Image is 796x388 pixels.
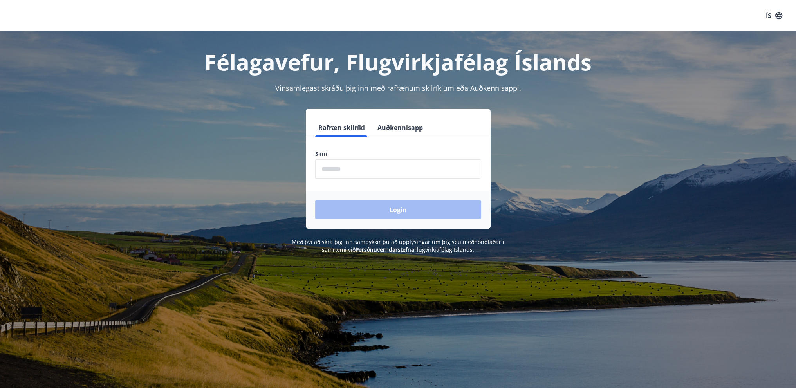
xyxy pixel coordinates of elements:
span: Vinsamlegast skráðu þig inn með rafrænum skilríkjum eða Auðkennisappi. [275,83,521,93]
button: Auðkennisapp [374,118,426,137]
label: Sími [315,150,481,158]
button: ÍS [762,9,787,23]
span: Með því að skrá þig inn samþykkir þú að upplýsingar um þig séu meðhöndlaðar í samræmi við Flugvir... [292,238,504,253]
a: Persónuverndarstefna [356,246,414,253]
h1: Félagavefur, Flugvirkjafélag Íslands [126,47,671,77]
button: Rafræn skilríki [315,118,368,137]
